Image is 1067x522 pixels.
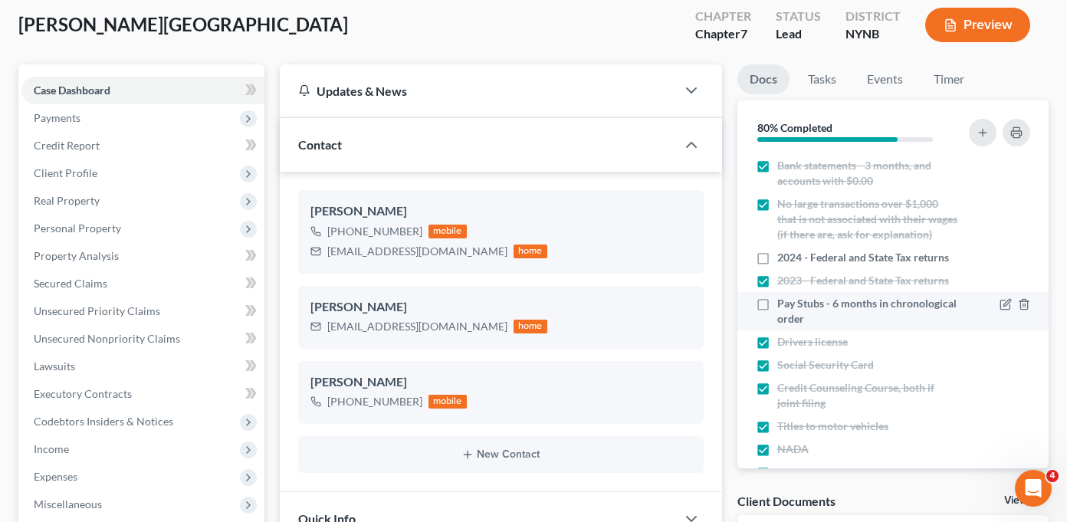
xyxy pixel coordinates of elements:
button: New Contact [310,448,691,461]
div: home [514,245,547,258]
span: Real Property [34,194,100,207]
a: Timer [921,64,977,94]
span: Payments [34,111,80,124]
span: Titles to motor vehicles [777,419,888,434]
strong: 80% Completed [757,121,832,134]
div: NYNB [845,25,901,43]
a: View All [1004,495,1042,506]
iframe: Intercom live chat [1015,470,1052,507]
span: Case Dashboard [34,84,110,97]
span: Unsecured Priority Claims [34,304,160,317]
a: Unsecured Nonpriority Claims [21,325,264,353]
span: Property Analysis [34,249,119,262]
span: Drivers license [777,334,848,350]
span: Codebtors Insiders & Notices [34,415,173,428]
a: Unsecured Priority Claims [21,297,264,325]
span: Client Profile [34,166,97,179]
span: 4 [1046,470,1059,482]
span: Executory Contracts [34,387,132,400]
span: [PERSON_NAME][GEOGRAPHIC_DATA] [18,13,348,35]
span: Social Security Card [777,357,874,373]
span: Secured Claims [34,277,107,290]
span: Credit Counseling Course, both if joint filing [777,380,958,411]
span: No large transactions over $1,000 that is not associated with their wages (if there are, ask for ... [777,196,958,242]
div: [PERSON_NAME] [310,373,691,392]
button: Preview [925,8,1030,42]
a: Property Analysis [21,242,264,270]
span: NADA [777,442,809,457]
a: Case Dashboard [21,77,264,104]
span: Expenses [34,470,77,483]
span: Lawsuits [34,359,75,373]
div: Lead [776,25,821,43]
div: mobile [428,225,467,238]
a: Events [855,64,915,94]
a: Lawsuits [21,353,264,380]
a: Executory Contracts [21,380,264,408]
span: Bank statements - 3 months, and accounts with $0.00 [777,158,958,189]
a: Secured Claims [21,270,264,297]
span: Pay Stubs - 6 months in chronological order [777,296,958,327]
div: home [514,320,547,333]
div: [PHONE_NUMBER] [327,394,422,409]
div: [EMAIL_ADDRESS][DOMAIN_NAME] [327,319,507,334]
a: Docs [737,64,790,94]
span: Unsecured Nonpriority Claims [34,332,180,345]
span: 7 [740,26,747,41]
a: Credit Report [21,132,264,159]
div: Updates & News [298,83,658,99]
div: [EMAIL_ADDRESS][DOMAIN_NAME] [327,244,507,259]
span: Personal Property [34,222,121,235]
div: District [845,8,901,25]
div: [PHONE_NUMBER] [327,224,422,239]
div: [PERSON_NAME] [310,202,691,221]
span: 2024 - Federal and State Tax returns [777,250,949,265]
div: mobile [428,395,467,409]
span: Contact [298,137,342,152]
span: Zillow [777,465,808,480]
span: Income [34,442,69,455]
div: Chapter [695,25,751,43]
a: Tasks [796,64,849,94]
div: Client Documents [737,493,836,509]
div: [PERSON_NAME] [310,298,691,317]
span: Credit Report [34,139,100,152]
div: Chapter [695,8,751,25]
span: Miscellaneous [34,497,102,511]
div: Status [776,8,821,25]
span: 2023 - Federal and State Tax returns [777,273,949,288]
